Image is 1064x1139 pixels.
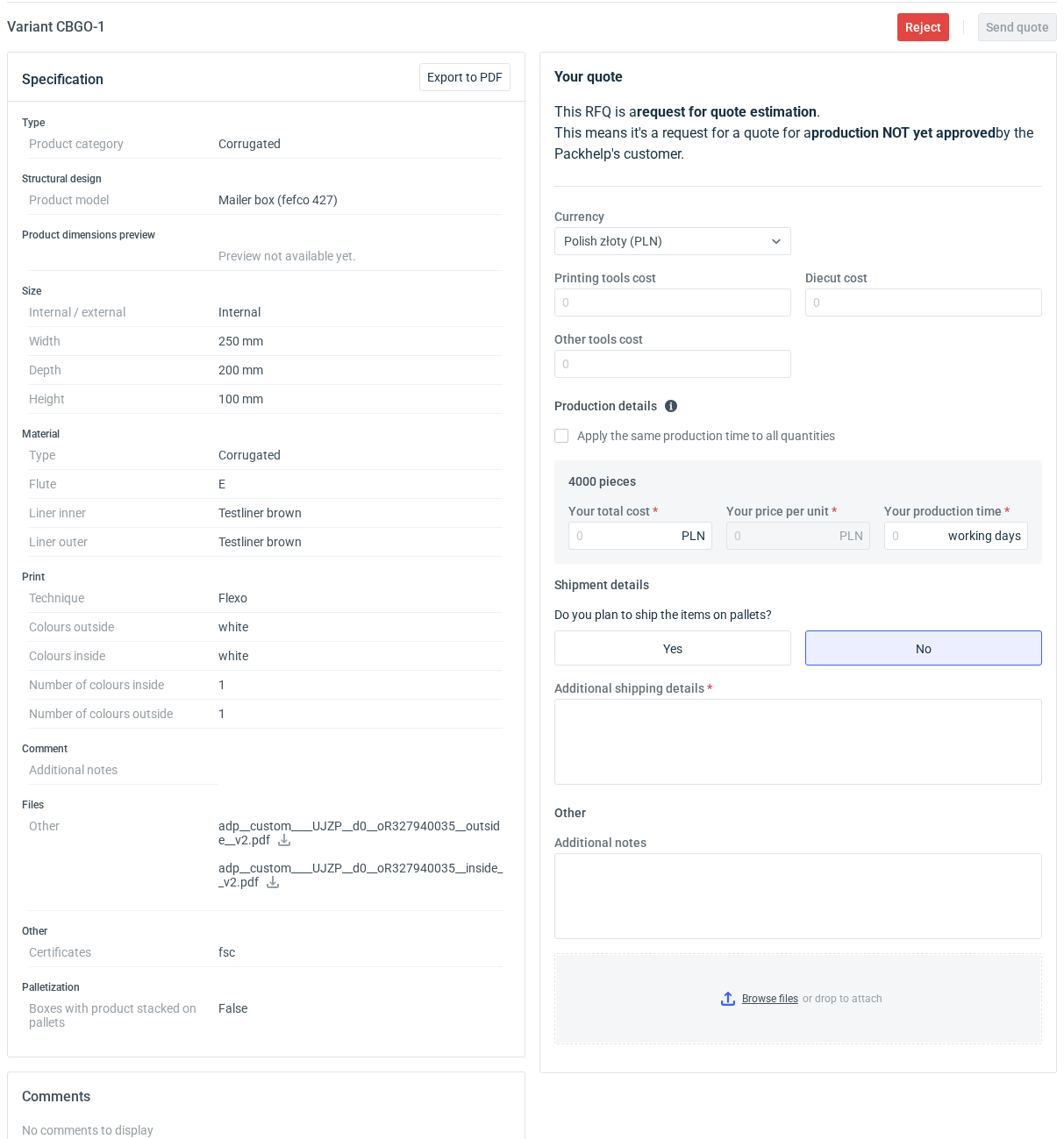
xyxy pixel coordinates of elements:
[554,392,678,413] legend: Production details
[419,63,511,91] button: Export to PDF
[554,630,791,666] label: Yes
[29,441,218,470] dt: Type
[568,467,636,488] legend: 4000 pieces
[554,68,623,85] strong: Your quote
[29,499,218,528] dt: Liner inner
[22,427,511,441] h3: Material
[7,17,105,38] h2: Variant CBGO - 1
[978,13,1057,41] button: Send quote
[568,522,712,550] input: 0
[554,799,586,820] legend: Other
[22,284,511,298] h3: Size
[29,470,218,499] dt: Flute
[986,21,1049,33] span: Send quote
[897,13,949,41] button: Reject
[29,756,218,785] dt: Additional notes
[218,613,503,642] dd: white
[554,680,704,697] label: Additional shipping details
[805,630,1042,666] label: No
[682,527,705,545] div: PLN
[22,59,104,101] button: Specification
[554,208,604,225] label: Currency
[884,522,1028,550] input: 0
[218,130,503,159] dd: Corrugated
[905,21,941,33] span: Reject
[29,327,218,356] dt: Width
[427,71,503,83] span: Export to PDF
[29,584,218,613] dt: Technique
[22,116,511,130] h3: Type
[218,470,503,499] dd: E
[29,385,218,414] dt: Height
[29,356,218,385] dt: Depth
[554,102,1043,165] p: This RFQ is a . This means it's a request for a quote for a by the Packhelp's customer.
[218,819,503,849] p: adp__custom____UJZP__d0__oR327940035__outside__v2.pdf
[22,228,511,242] h3: Product dimensions preview
[218,186,503,215] dd: Mailer box (fefco 427)
[726,502,829,520] label: Your price per unit
[22,924,511,938] h3: Other
[29,642,218,671] dt: Colours inside
[564,234,662,248] span: Polish złoty (PLN)
[22,1121,511,1139] div: No comments to display
[22,798,511,812] h3: Files
[218,700,503,729] dd: 1
[218,327,503,356] dd: 250 mm
[554,269,656,287] label: Printing tools cost
[811,125,996,141] strong: production NOT yet approved
[22,172,511,186] h3: Structural design
[218,671,503,700] dd: 1
[29,298,218,327] dt: Internal / external
[218,528,503,557] dd: Testliner brown
[29,812,218,911] dt: Other
[554,350,791,378] input: 0
[22,570,511,584] h3: Print
[29,130,218,159] dt: Product category
[29,528,218,557] dt: Liner outer
[805,288,1042,317] input: 0
[29,613,218,642] dt: Colours outside
[22,980,511,994] h3: Palletization
[218,861,503,891] p: adp__custom____UJZP__d0__oR327940035__inside__v2.pdf
[805,269,868,287] label: Diecut cost
[218,298,503,327] dd: Internal
[568,502,650,520] label: Your total cost
[218,356,503,385] dd: 200 mm
[29,186,218,215] dt: Product model
[29,700,218,729] dt: Number of colours outside
[554,608,772,622] label: Do you plan to ship the items on pallets?
[218,385,503,414] dd: 100 mm
[555,954,1042,1043] label: or drop to attach
[948,527,1021,545] div: working days
[554,571,649,592] legend: Shipment details
[554,427,835,445] label: Apply the same production time to all quantities
[218,642,503,671] dd: white
[218,938,503,967] dd: fsc
[29,938,218,967] dt: Certificates
[218,584,503,613] dd: Flexo
[218,441,503,470] dd: Corrugated
[218,499,503,528] dd: Testliner brown
[22,742,511,756] h3: Comment
[218,994,503,1029] dd: False
[29,994,218,1029] dt: Boxes with product stacked on pallets
[554,834,646,851] label: Additional notes
[554,288,791,317] input: 0
[884,502,1002,520] label: Your production time
[29,671,218,700] dt: Number of colours inside
[22,1086,511,1107] h2: Comments
[554,331,643,348] label: Other tools cost
[839,527,863,545] div: PLN
[637,103,817,120] strong: request for quote estimation
[218,249,356,263] span: Preview not available yet.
